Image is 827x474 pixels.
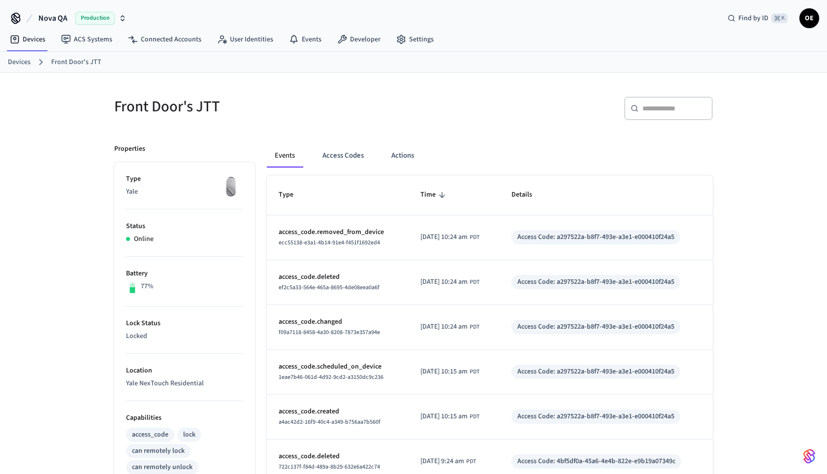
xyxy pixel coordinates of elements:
[420,456,476,467] div: America/Vancouver
[420,277,479,287] div: America/Vancouver
[800,9,818,27] span: OE
[388,31,442,48] a: Settings
[720,9,795,27] div: Find by ID⌘ K
[2,31,53,48] a: Devices
[126,331,243,341] p: Locked
[279,317,397,327] p: access_code.changed
[126,187,243,197] p: Yale
[420,322,479,332] div: America/Vancouver
[132,462,192,473] div: can remotely unlock
[279,451,397,462] p: access_code.deleted
[126,318,243,329] p: Lock Status
[279,373,383,381] span: 1eae7b46-061d-4d92-9cd2-a3150dc9c236
[383,144,422,168] button: Actions
[279,227,397,237] p: access_code.removed_from_device
[267,144,713,168] div: ant example
[803,448,815,464] img: SeamLogoGradient.69752ec5.svg
[470,412,479,421] span: PDT
[279,283,380,292] span: ef2c5a33-564e-465a-8695-4de08eea0a6f
[126,378,243,389] p: Yale NexTouch Residential
[126,174,243,184] p: Type
[132,430,168,440] div: access_code
[466,457,476,466] span: PDT
[279,418,381,426] span: a4ac42d2-16f9-40c4-a349-b756aa7b560f
[420,187,448,203] span: Time
[420,232,479,242] div: America/Vancouver
[420,277,468,287] span: [DATE] 10:24 am
[209,31,281,48] a: User Identities
[420,322,468,332] span: [DATE] 10:24 am
[279,328,380,337] span: f09a7118-8458-4a30-8208-7873e357a94e
[141,281,154,292] p: 77%
[517,277,674,287] div: Access Code: a297522a-b8f7-493e-a3e1-e000410f24a5
[420,232,468,242] span: [DATE] 10:24 am
[114,144,145,154] p: Properties
[53,31,120,48] a: ACS Systems
[114,97,408,117] h5: Front Door's JTT
[470,368,479,376] span: PDT
[279,362,397,372] p: access_code.scheduled_on_device
[8,57,31,68] a: Devices
[517,232,674,242] div: Access Code: a297522a-b8f7-493e-a3e1-e000410f24a5
[279,187,306,203] span: Type
[267,144,303,168] button: Events
[279,272,397,282] p: access_code.deleted
[420,456,464,467] span: [DATE] 9:24 am
[75,12,115,25] span: Production
[126,366,243,376] p: Location
[517,411,674,422] div: Access Code: a297522a-b8f7-493e-a3e1-e000410f24a5
[126,269,243,279] p: Battery
[279,238,380,247] span: ecc55138-e3a1-4b14-91e4-f451f1692ed4
[134,234,154,244] p: Online
[183,430,195,440] div: lock
[281,31,329,48] a: Events
[420,411,468,422] span: [DATE] 10:15 am
[219,174,243,199] img: August Wifi Smart Lock 3rd Gen, Silver, Front
[279,463,380,471] span: 722c137f-f84d-489a-8b29-632e6a422c74
[279,406,397,417] p: access_code.created
[120,31,209,48] a: Connected Accounts
[38,12,67,24] span: Nova QA
[126,221,243,232] p: Status
[511,187,545,203] span: Details
[420,411,479,422] div: America/Vancouver
[771,13,788,23] span: ⌘ K
[126,413,243,423] p: Capabilities
[470,278,479,287] span: PDT
[470,323,479,332] span: PDT
[517,322,674,332] div: Access Code: a297522a-b8f7-493e-a3e1-e000410f24a5
[517,456,675,467] div: Access Code: 4bf5df0a-45a6-4e4b-822e-e9b19a07349c
[420,367,468,377] span: [DATE] 10:15 am
[470,233,479,242] span: PDT
[51,57,101,68] a: Front Door's JTT
[329,31,388,48] a: Developer
[420,367,479,377] div: America/Vancouver
[738,13,768,23] span: Find by ID
[132,446,185,456] div: can remotely lock
[799,8,819,28] button: OE
[315,144,372,168] button: Access Codes
[517,367,674,377] div: Access Code: a297522a-b8f7-493e-a3e1-e000410f24a5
